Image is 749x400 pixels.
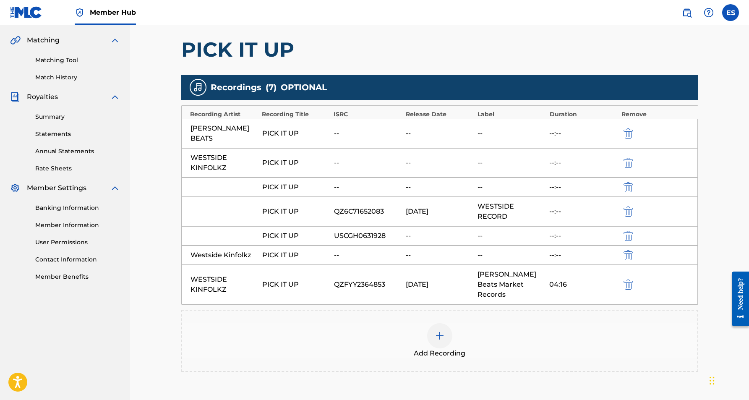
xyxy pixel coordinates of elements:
div: PICK IT UP [262,231,330,241]
div: PICK IT UP [262,182,330,192]
a: Contact Information [35,255,120,264]
div: [DATE] [406,280,473,290]
a: Member Benefits [35,272,120,281]
div: Label [478,110,545,119]
div: WESTSIDE KINFOLKZ [191,153,258,173]
h1: PICK IT UP [181,37,698,62]
div: PICK IT UP [262,207,330,217]
div: -- [406,250,473,260]
div: Release Date [406,110,473,119]
span: Member Settings [27,183,86,193]
span: Recordings [211,81,261,94]
img: Top Rightsholder [75,8,85,18]
div: Westside Kinfolkz [191,250,258,260]
a: Rate Sheets [35,164,120,173]
div: PICK IT UP [262,158,330,168]
img: Matching [10,35,21,45]
img: 12a2ab48e56ec057fbd8.svg [624,158,633,168]
span: Add Recording [414,348,465,358]
div: -- [334,182,402,192]
iframe: Chat Widget [707,360,749,400]
div: Remove [621,110,689,119]
div: -- [406,158,473,168]
div: Recording Title [262,110,329,119]
a: Banking Information [35,204,120,212]
div: ISRC [334,110,401,119]
a: Annual Statements [35,147,120,156]
div: 04:16 [549,280,617,290]
span: Matching [27,35,60,45]
div: -- [478,128,545,139]
img: expand [110,35,120,45]
div: QZ6C71652083 [334,207,402,217]
div: Drag [710,368,715,393]
div: WESTSIDE KINFOLKZ [191,275,258,295]
iframe: Resource Center [726,264,749,334]
div: PICK IT UP [262,128,330,139]
img: 12a2ab48e56ec057fbd8.svg [624,231,633,241]
div: WESTSIDE RECORD [478,201,545,222]
div: Help [700,4,717,21]
div: -- [406,231,473,241]
img: help [704,8,714,18]
img: recording [193,82,203,92]
a: Match History [35,73,120,82]
div: -- [334,158,402,168]
div: USCGH0631928 [334,231,402,241]
div: PICK IT UP [262,280,330,290]
div: --:-- [549,158,617,168]
div: [DATE] [406,207,473,217]
div: --:-- [549,207,617,217]
div: -- [478,182,545,192]
div: -- [334,250,402,260]
div: --:-- [549,250,617,260]
div: User Menu [722,4,739,21]
img: 12a2ab48e56ec057fbd8.svg [624,280,633,290]
img: 12a2ab48e56ec057fbd8.svg [624,128,633,139]
a: User Permissions [35,238,120,247]
div: -- [478,158,545,168]
img: add [435,331,445,341]
a: Statements [35,130,120,139]
div: -- [406,182,473,192]
span: OPTIONAL [281,81,327,94]
div: Recording Artist [190,110,258,119]
img: MLC Logo [10,6,42,18]
div: -- [406,128,473,139]
span: ( 7 ) [266,81,277,94]
a: Public Search [679,4,695,21]
img: 12a2ab48e56ec057fbd8.svg [624,250,633,260]
a: Member Information [35,221,120,230]
span: Royalties [27,92,58,102]
div: -- [334,128,402,139]
img: 12a2ab48e56ec057fbd8.svg [624,182,633,192]
div: -- [478,231,545,241]
div: -- [478,250,545,260]
img: search [682,8,692,18]
img: 12a2ab48e56ec057fbd8.svg [624,207,633,217]
div: PICK IT UP [262,250,330,260]
img: expand [110,183,120,193]
a: Matching Tool [35,56,120,65]
img: Royalties [10,92,20,102]
div: [PERSON_NAME] Beats Market Records [478,269,545,300]
a: Summary [35,112,120,121]
div: --:-- [549,231,617,241]
div: Duration [550,110,617,119]
img: Member Settings [10,183,20,193]
img: expand [110,92,120,102]
div: --:-- [549,128,617,139]
div: [PERSON_NAME] BEATS [191,123,258,144]
div: QZFYY2364853 [334,280,402,290]
div: --:-- [549,182,617,192]
span: Member Hub [90,8,136,17]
